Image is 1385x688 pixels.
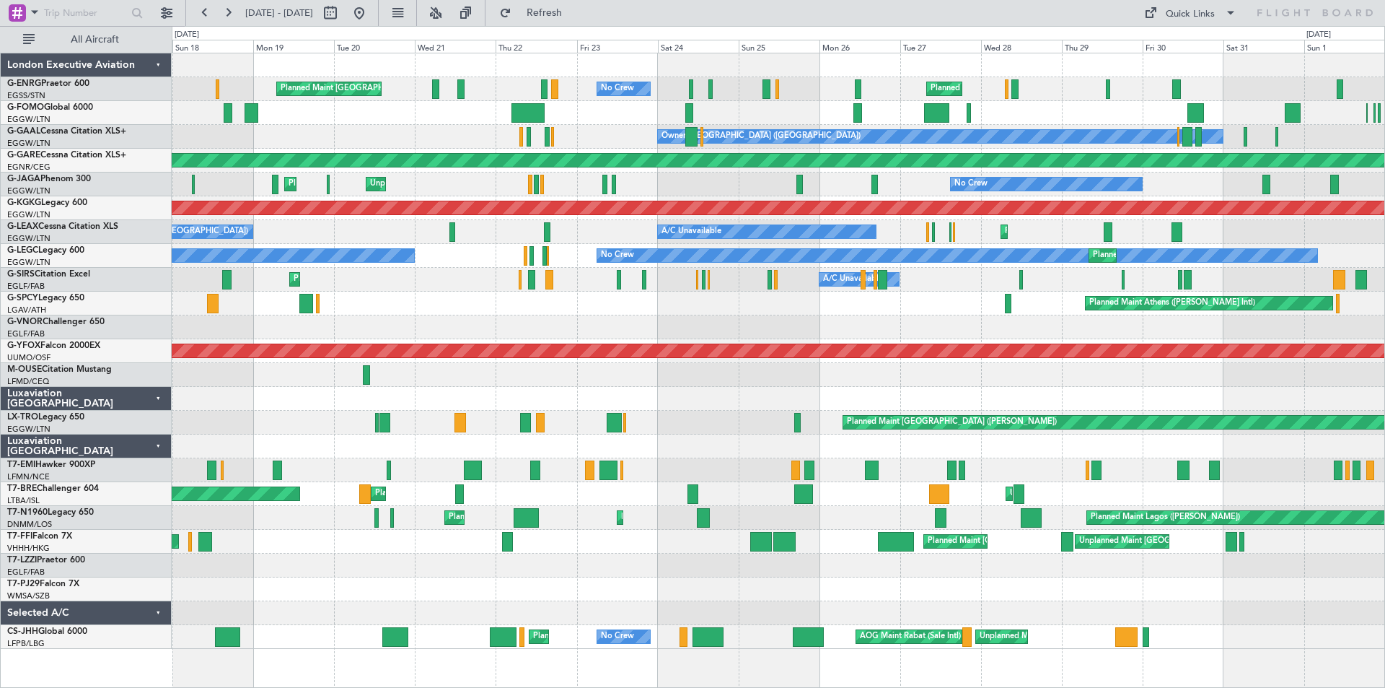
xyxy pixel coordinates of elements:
[514,8,575,18] span: Refresh
[449,507,598,528] div: Planned Maint Lagos ([PERSON_NAME])
[7,461,35,469] span: T7-EMI
[7,162,50,173] a: EGNR/CEG
[7,151,126,160] a: G-GARECessna Citation XLS+
[7,365,42,374] span: M-OUSE
[7,591,50,601] a: WMSA/SZB
[7,365,112,374] a: M-OUSECitation Mustang
[954,173,988,195] div: No Crew
[7,519,52,530] a: DNMM/LOS
[253,40,334,53] div: Mon 19
[7,484,37,493] span: T7-BRE
[7,127,126,136] a: G-GAALCessna Citation XLS+
[7,580,40,588] span: T7-PJ29
[7,127,40,136] span: G-GAAL
[294,269,521,290] div: Planned Maint [GEOGRAPHIC_DATA] ([GEOGRAPHIC_DATA])
[415,40,496,53] div: Wed 21
[823,269,883,290] div: A/C Unavailable
[1093,245,1320,266] div: Planned Maint [GEOGRAPHIC_DATA] ([GEOGRAPHIC_DATA])
[7,138,50,149] a: EGGW/LTN
[819,40,900,53] div: Mon 26
[7,352,50,363] a: UUMO/OSF
[7,328,45,339] a: EGLF/FAB
[7,341,40,350] span: G-YFOX
[661,221,721,243] div: A/C Unavailable
[7,246,84,255] a: G-LEGCLegacy 600
[7,175,91,183] a: G-JAGAPhenom 300
[7,413,38,422] span: LX-TRO
[7,580,79,588] a: T7-PJ29Falcon 7X
[245,6,313,19] span: [DATE] - [DATE]
[172,40,253,53] div: Sun 18
[38,35,152,45] span: All Aircraft
[1143,40,1223,53] div: Fri 30
[661,126,861,147] div: Owner [GEOGRAPHIC_DATA] ([GEOGRAPHIC_DATA])
[7,257,50,268] a: EGGW/LTN
[44,2,127,24] input: Trip Number
[1089,292,1255,314] div: Planned Maint Athens ([PERSON_NAME] Intl)
[931,78,1158,100] div: Planned Maint [GEOGRAPHIC_DATA] ([GEOGRAPHIC_DATA])
[7,79,41,88] span: G-ENRG
[7,532,32,541] span: T7-FFI
[7,461,95,469] a: T7-EMIHawker 900XP
[7,270,90,279] a: G-SIRSCitation Excel
[16,28,157,51] button: All Aircraft
[7,543,50,554] a: VHHH/HKG
[7,532,72,541] a: T7-FFIFalcon 7X
[928,531,1155,552] div: Planned Maint [GEOGRAPHIC_DATA] ([GEOGRAPHIC_DATA])
[621,507,848,528] div: Planned Maint [GEOGRAPHIC_DATA] ([GEOGRAPHIC_DATA])
[533,626,760,648] div: Planned Maint [GEOGRAPHIC_DATA] ([GEOGRAPHIC_DATA])
[601,626,634,648] div: No Crew
[493,1,579,25] button: Refresh
[860,626,961,648] div: AOG Maint Rabat (Sale Intl)
[7,209,50,220] a: EGGW/LTN
[1010,483,1244,505] div: Unplanned Maint [GEOGRAPHIC_DATA] ([PERSON_NAME] Intl)
[7,627,87,636] a: CS-JHHGlobal 6000
[739,40,819,53] div: Sun 25
[7,103,93,112] a: G-FOMOGlobal 6000
[7,508,48,517] span: T7-N1960
[7,222,118,231] a: G-LEAXCessna Citation XLS
[7,627,38,636] span: CS-JHH
[7,199,41,207] span: G-KGKG
[7,294,38,302] span: G-SPCY
[375,483,536,505] div: Planned Maint Nice ([GEOGRAPHIC_DATA])
[1137,1,1244,25] button: Quick Links
[7,508,94,517] a: T7-N1960Legacy 650
[601,245,634,266] div: No Crew
[7,376,49,387] a: LFMD/CEQ
[7,318,105,326] a: G-VNORChallenger 650
[7,484,99,493] a: T7-BREChallenger 604
[7,413,84,422] a: LX-TROLegacy 650
[7,305,46,315] a: LGAV/ATH
[981,40,1062,53] div: Wed 28
[7,638,45,649] a: LFPB/LBG
[577,40,658,53] div: Fri 23
[7,424,50,435] a: EGGW/LTN
[175,29,199,41] div: [DATE]
[7,471,50,482] a: LFMN/NCE
[980,626,1217,648] div: Unplanned Maint [GEOGRAPHIC_DATA] ([GEOGRAPHIC_DATA])
[1091,507,1240,528] div: Planned Maint Lagos ([PERSON_NAME])
[334,40,415,53] div: Tue 20
[7,281,45,292] a: EGLF/FAB
[7,79,89,88] a: G-ENRGPraetor 600
[7,90,45,101] a: EGSS/STN
[1062,40,1143,53] div: Thu 29
[7,186,50,196] a: EGGW/LTN
[289,173,516,195] div: Planned Maint [GEOGRAPHIC_DATA] ([GEOGRAPHIC_DATA])
[7,556,85,565] a: T7-LZZIPraetor 600
[7,270,35,279] span: G-SIRS
[7,175,40,183] span: G-JAGA
[7,556,37,565] span: T7-LZZI
[7,294,84,302] a: G-SPCYLegacy 650
[1079,531,1330,552] div: Unplanned Maint [GEOGRAPHIC_DATA] ([GEOGRAPHIC_DATA] Intl)
[281,78,508,100] div: Planned Maint [GEOGRAPHIC_DATA] ([GEOGRAPHIC_DATA])
[1306,29,1331,41] div: [DATE]
[7,103,44,112] span: G-FOMO
[370,173,607,195] div: Unplanned Maint [GEOGRAPHIC_DATA] ([GEOGRAPHIC_DATA])
[847,412,1057,433] div: Planned Maint [GEOGRAPHIC_DATA] ([PERSON_NAME])
[658,40,739,53] div: Sat 24
[601,78,634,100] div: No Crew
[7,199,87,207] a: G-KGKGLegacy 600
[7,567,45,578] a: EGLF/FAB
